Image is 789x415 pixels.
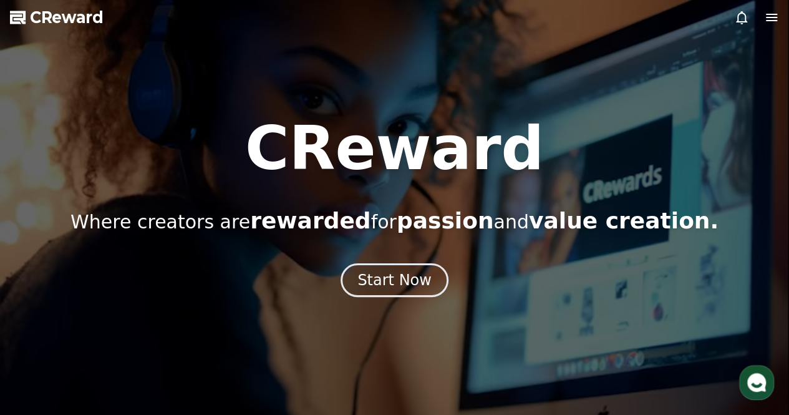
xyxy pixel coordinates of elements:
a: Messages [82,311,161,343]
a: Start Now [341,276,448,288]
span: Settings [185,330,215,340]
a: CReward [10,7,104,27]
a: Home [4,311,82,343]
button: Start Now [341,263,448,297]
span: rewarded [250,208,370,233]
h1: CReward [245,119,544,178]
span: passion [397,208,494,233]
p: Where creators are for and [70,208,719,233]
span: Messages [104,331,140,341]
a: Settings [161,311,240,343]
span: value creation. [529,208,719,233]
div: Start Now [357,270,432,290]
span: CReward [30,7,104,27]
span: Home [32,330,54,340]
